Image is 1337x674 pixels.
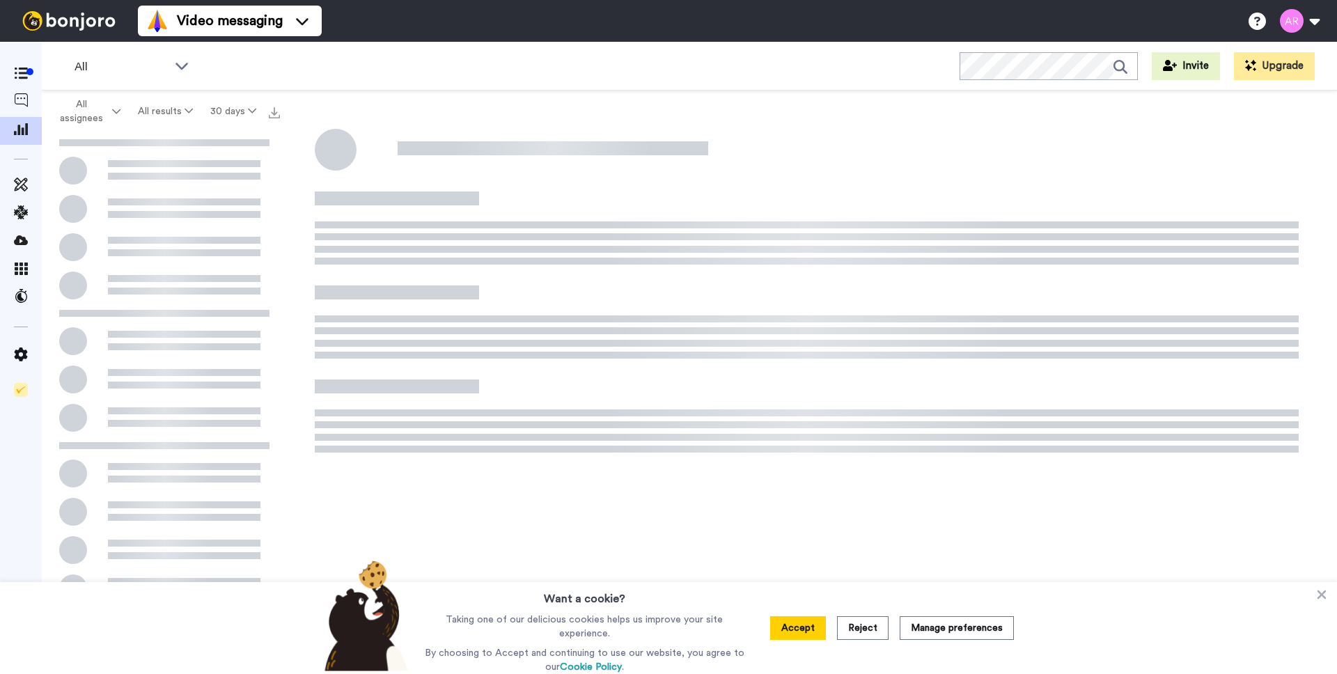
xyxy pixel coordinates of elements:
button: Invite [1152,52,1220,80]
span: Video messaging [177,11,283,31]
img: Checklist.svg [14,383,28,397]
span: All assignees [53,97,109,125]
img: export.svg [269,107,280,118]
button: Reject [837,616,889,640]
button: Export all results that match these filters now. [265,101,284,122]
p: Taking one of our delicious cookies helps us improve your site experience. [421,613,748,641]
p: By choosing to Accept and continuing to use our website, you agree to our . [421,646,748,674]
button: All results [130,99,202,124]
button: Manage preferences [900,616,1014,640]
img: bj-logo-header-white.svg [17,11,121,31]
button: All assignees [45,92,130,131]
button: 30 days [201,99,265,124]
button: Accept [770,616,826,640]
a: Cookie Policy [560,662,622,672]
span: All [75,58,168,75]
img: vm-color.svg [146,10,169,32]
img: bear-with-cookie.png [312,560,415,671]
button: Upgrade [1234,52,1315,80]
h3: Want a cookie? [544,582,625,607]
